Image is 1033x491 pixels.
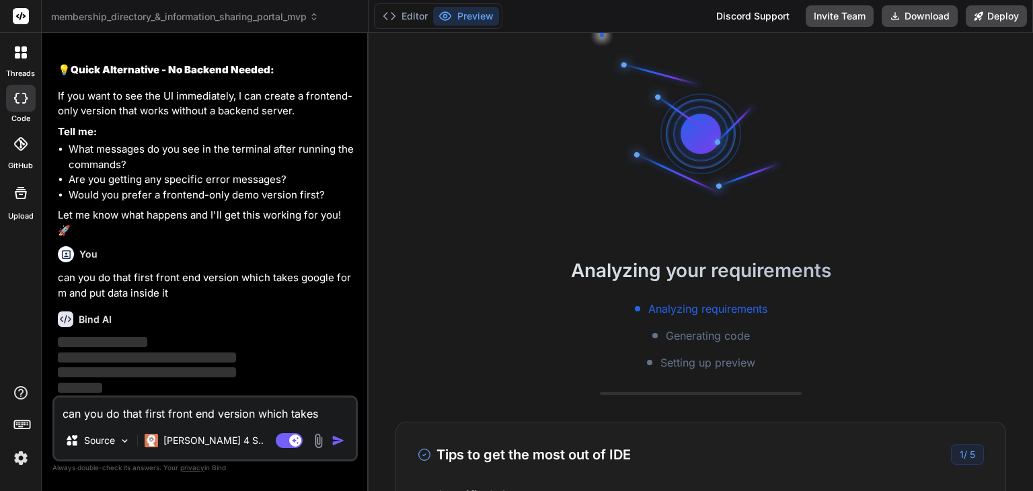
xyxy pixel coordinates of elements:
[970,449,975,460] span: 5
[8,211,34,222] label: Upload
[84,434,115,447] p: Source
[6,68,35,79] label: threads
[418,445,631,465] h3: Tips to get the most out of IDE
[806,5,874,27] button: Invite Team
[180,463,204,471] span: privacy
[69,142,355,172] li: What messages do you see in the terminal after running the commands?
[58,367,236,377] span: ‌
[58,337,147,347] span: ‌
[311,433,326,449] img: attachment
[966,5,1027,27] button: Deploy
[660,354,755,371] span: Setting up preview
[433,7,499,26] button: Preview
[58,270,355,301] p: can you do that first front end version which takes google form and put data inside it
[52,461,358,474] p: Always double-check its answers. Your in Bind
[71,63,274,76] strong: Quick Alternative - No Backend Needed:
[8,160,33,172] label: GitHub
[69,172,355,188] li: Are you getting any specific error messages?
[960,449,964,460] span: 1
[951,444,984,465] div: /
[369,256,1033,285] h2: Analyzing your requirements
[79,248,98,261] h6: You
[119,435,130,447] img: Pick Models
[708,5,798,27] div: Discord Support
[332,434,345,447] img: icon
[882,5,958,27] button: Download
[145,434,158,447] img: Claude 4 Sonnet
[377,7,433,26] button: Editor
[58,208,355,238] p: Let me know what happens and I'll get this working for you! 🚀
[11,113,30,124] label: code
[51,10,319,24] span: membership_directory_&_information_sharing_portal_mvp
[163,434,264,447] p: [PERSON_NAME] 4 S..
[58,383,102,393] span: ‌
[69,188,355,203] li: Would you prefer a frontend-only demo version first?
[58,125,97,138] strong: Tell me:
[666,328,750,344] span: Generating code
[58,352,236,363] span: ‌
[9,447,32,469] img: settings
[58,63,355,78] h2: 💡
[648,301,767,317] span: Analyzing requirements
[58,89,355,119] p: If you want to see the UI immediately, I can create a frontend-only version that works without a ...
[79,313,112,326] h6: Bind AI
